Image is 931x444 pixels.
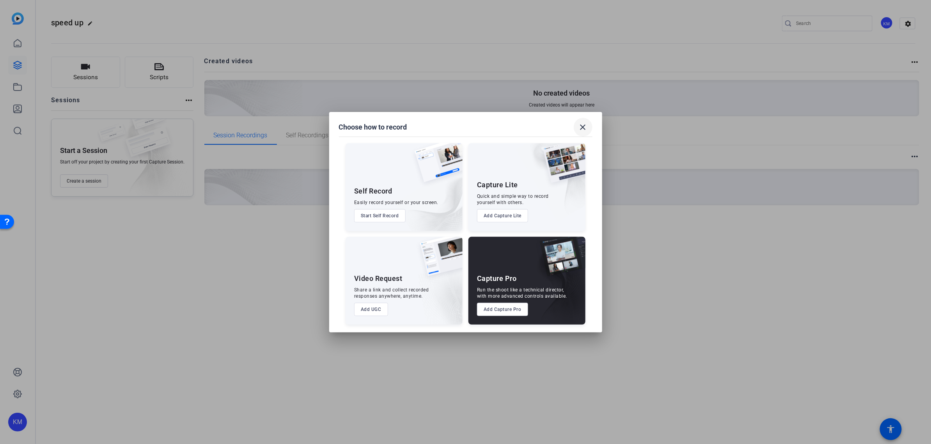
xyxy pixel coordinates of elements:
button: Add Capture Lite [477,209,528,222]
div: Easily record yourself or your screen. [354,199,438,206]
img: embarkstudio-capture-lite.png [516,143,585,221]
div: Run the shoot like a technical director, with more advanced controls available. [477,287,567,299]
div: Self Record [354,186,392,196]
button: Add UGC [354,303,388,316]
img: embarkstudio-ugc-content.png [417,261,463,325]
div: Capture Lite [477,180,518,190]
div: Quick and simple way to record yourself with others. [477,193,549,206]
div: Share a link and collect recorded responses anywhere, anytime. [354,287,429,299]
img: self-record.png [409,143,463,190]
img: ugc-content.png [414,237,463,284]
img: capture-pro.png [534,237,585,284]
img: embarkstudio-capture-pro.png [528,247,585,325]
div: Capture Pro [477,274,517,283]
div: Video Request [354,274,403,283]
button: Add Capture Pro [477,303,528,316]
img: embarkstudio-self-record.png [395,160,463,231]
mat-icon: close [578,123,588,132]
button: Start Self Record [354,209,406,222]
h1: Choose how to record [339,123,407,132]
img: capture-lite.png [537,143,585,191]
